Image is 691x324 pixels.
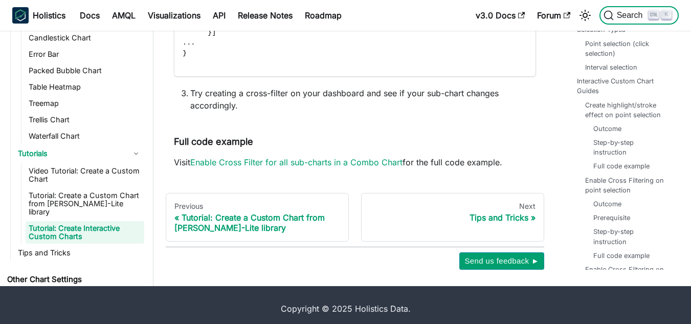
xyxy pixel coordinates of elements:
a: Create highlight/stroke effect on point selection [585,100,671,120]
a: Roadmap [299,7,348,24]
button: Search (Ctrl+K) [599,6,679,25]
a: NextTips and Tricks [361,193,544,242]
a: Error Bar [26,47,144,61]
a: Visualizations [142,7,207,24]
a: Tutorial: Create Interactive Custom Charts [26,221,144,244]
a: Candlestick Chart [26,31,144,45]
span: } [183,49,187,57]
span: ... [183,39,195,47]
button: Switch between dark and light mode (currently light mode) [577,7,593,24]
kbd: K [661,10,672,19]
a: Trellis Chart [26,113,144,127]
a: Treemap [26,96,144,111]
span: Search [614,11,649,20]
span: Send us feedback ► [464,254,539,268]
a: Outcome [593,199,621,209]
a: Forum [531,7,576,24]
b: Holistics [33,9,65,21]
div: Next [370,202,536,211]
a: Step-by-step instruction [593,138,666,157]
a: Enable Cross Filter for all sub-charts in a Combo Chart [190,157,403,167]
a: Other Chart Settings [4,272,144,287]
a: Docs [74,7,106,24]
a: Waterfall Chart [26,129,144,143]
a: Packed Bubble Chart [26,63,144,78]
a: Release Notes [232,7,299,24]
button: Send us feedback ► [459,252,544,270]
a: Tutorials [15,145,144,162]
li: Try creating a cross-filter on your dashboard and see if your sub-chart changes accordingly. [190,87,536,112]
a: Tips and Tricks [15,246,144,260]
span: } [208,29,212,36]
a: Enable Cross Filtering on interval selection [585,265,671,284]
h4: Full code example [174,136,536,148]
a: PreviousTutorial: Create a Custom Chart from [PERSON_NAME]-Lite library [166,193,349,242]
a: HolisticsHolistics [12,7,65,24]
div: Tutorial: Create a Custom Chart from [PERSON_NAME]-Lite library [174,212,340,233]
a: Table Heatmap [26,80,144,94]
a: v3.0 Docs [470,7,531,24]
a: Outcome [593,124,621,134]
a: Video Tutorial: Create a Custom Chart [26,164,144,186]
p: Visit for the full code example. [174,156,536,168]
a: API [207,7,232,24]
a: Enable Cross Filtering on point selection [585,176,671,195]
nav: Docs pages [166,193,544,242]
div: Tips and Tricks [370,212,536,223]
a: Interactive Custom Chart Guides [577,76,675,96]
img: Holistics [12,7,29,24]
div: Copyright © 2025 Holistics Data. [66,303,625,315]
a: Prerequisite [593,213,630,223]
div: Previous [174,202,340,211]
a: Tutorial: Create a Custom Chart from [PERSON_NAME]-Lite library [26,188,144,219]
a: Step-by-step instruction [593,227,666,247]
a: Full code example [593,162,650,171]
a: Interval selection [585,62,637,72]
a: Point selection (click selection) [585,39,671,58]
a: Full code example [593,251,650,261]
span: ] [212,29,216,36]
a: AMQL [106,7,142,24]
